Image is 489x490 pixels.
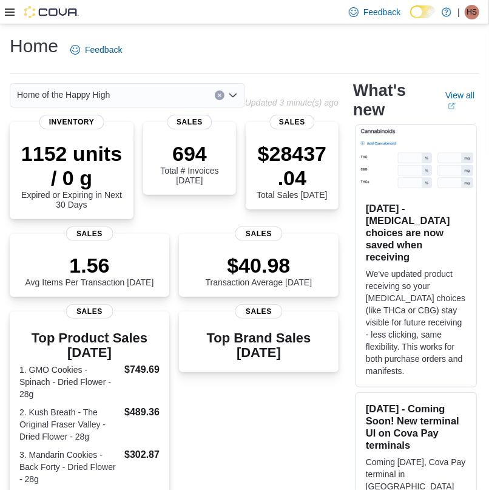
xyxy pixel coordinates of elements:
p: We've updated product receiving so your [MEDICAL_DATA] choices (like THCa or CBG) stay visible fo... [366,268,467,377]
h3: [DATE] - [MEDICAL_DATA] choices are now saved when receiving [366,202,467,263]
p: $28437.04 [255,141,329,190]
p: Updated 3 minute(s) ago [245,98,339,107]
span: Inventory [39,115,104,129]
div: Total Sales [DATE] [255,141,329,200]
button: Clear input [215,90,224,100]
span: Sales [66,304,113,319]
h3: Top Brand Sales [DATE] [189,331,329,360]
p: | [457,5,460,19]
span: Feedback [85,44,122,56]
p: 694 [153,141,226,166]
a: View allExternal link [445,90,479,110]
dd: $302.87 [124,447,160,462]
span: Dark Mode [410,18,411,19]
span: Sales [269,115,315,129]
p: 1152 units / 0 g [19,141,124,190]
h3: [DATE] - Coming Soon! New terminal UI on Cova Pay terminals [366,403,467,451]
input: Dark Mode [410,5,436,18]
p: 1.56 [25,253,154,277]
dt: 3. Mandarin Cookies - Back Forty - Dried Flower - 28g [19,449,120,485]
a: Feedback [66,38,127,62]
dt: 1. GMO Cookies - Spinach - Dried Flower - 28g [19,364,120,400]
span: Feedback [363,6,400,18]
svg: External link [448,103,455,110]
p: $40.98 [206,253,312,277]
span: Sales [235,226,283,241]
div: Avg Items Per Transaction [DATE] [25,253,154,287]
span: Sales [66,226,113,241]
div: Transaction Average [DATE] [206,253,312,287]
dt: 2. Kush Breath - The Original Fraser Valley - Dried Flower - 28g [19,406,120,443]
span: HS [467,5,477,19]
span: Sales [167,115,212,129]
img: Cova [24,6,79,18]
h2: What's new [353,81,431,120]
span: Sales [235,304,283,319]
div: Total # Invoices [DATE] [153,141,226,185]
button: Open list of options [228,90,238,100]
div: Hurricane Siqueira [465,5,479,19]
dd: $489.36 [124,405,160,420]
h3: Top Product Sales [DATE] [19,331,160,360]
span: Home of the Happy High [17,87,110,102]
dd: $749.69 [124,362,160,377]
h1: Home [10,34,58,58]
div: Expired or Expiring in Next 30 Days [19,141,124,209]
